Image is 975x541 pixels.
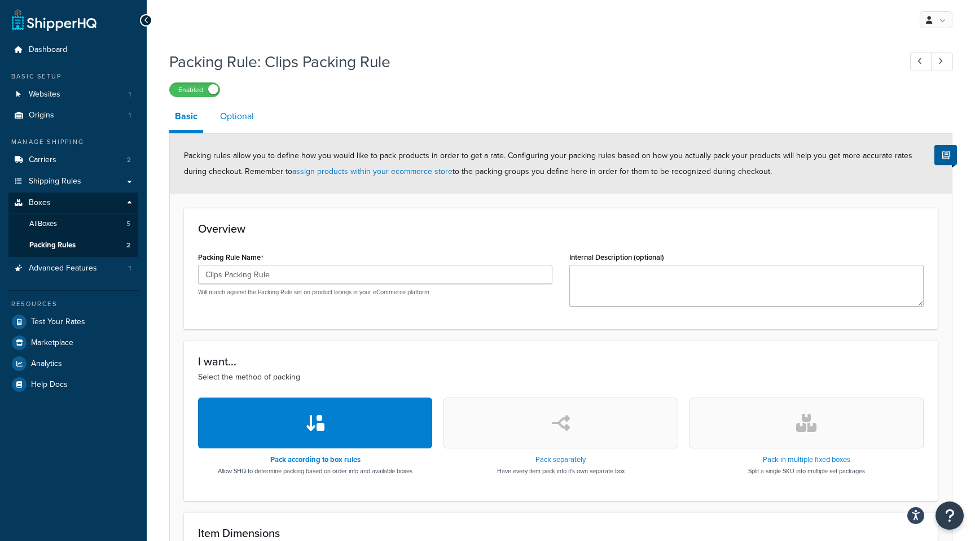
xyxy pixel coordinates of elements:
[218,456,412,464] h3: Pack according to box rules
[931,53,953,71] a: Next Record
[569,253,664,261] label: Internal Description (optional)
[198,222,924,235] h3: Overview
[31,359,62,369] span: Analytics
[8,84,138,105] a: Websites1
[170,83,219,97] label: Enabled
[129,264,131,273] span: 1
[748,456,865,464] h3: Pack in multiple fixed boxes
[8,258,138,279] a: Advanced Features1
[8,312,138,332] a: Test Your Rates
[169,51,889,73] h1: Packing Rule: Clips Packing Rule
[29,45,67,55] span: Dashboard
[29,219,57,229] span: All Boxes
[214,103,260,130] a: Optional
[497,466,625,475] p: Have every item pack into it's own separate box
[169,103,203,133] a: Basic
[29,90,60,99] span: Websites
[127,155,131,165] span: 2
[8,150,138,171] a: Carriers2
[497,456,625,464] h3: Pack separately
[129,90,131,99] span: 1
[8,193,138,257] li: Boxes
[8,105,138,126] a: Origins1
[8,171,138,192] a: Shipping Rules
[8,137,138,147] div: Manage Shipping
[8,84,138,105] li: Websites
[8,150,138,171] li: Carriers
[8,258,138,279] li: Advanced Features
[910,53,932,71] a: Previous Record
[198,288,552,296] p: Will match against the Packing Rule set on product listings in your eCommerce platform
[8,105,138,126] li: Origins
[218,466,412,475] p: Allow SHQ to determine packing based on order info and available boxes
[198,371,924,383] p: Select the method of packing
[29,177,81,186] span: Shipping Rules
[184,150,912,177] span: Packing rules allow you to define how you would like to pack products in order to get a rate. Con...
[8,299,138,309] div: Resources
[198,527,924,539] h3: Item Dimensions
[29,155,56,165] span: Carriers
[8,354,138,374] a: Analytics
[8,40,138,60] a: Dashboard
[31,317,85,327] span: Test Your Rates
[8,235,138,256] a: Packing Rules2
[31,380,68,390] span: Help Docs
[126,219,130,229] span: 5
[29,264,97,273] span: Advanced Features
[8,333,138,353] a: Marketplace
[198,253,263,262] label: Packing Rule Name
[8,374,138,395] a: Help Docs
[748,466,865,475] p: Split a single SKU into multiple set packages
[29,198,51,208] span: Boxes
[29,241,76,250] span: Packing Rules
[934,145,957,165] button: Show Help Docs
[292,165,453,177] a: assign products within your ecommerce store
[8,72,138,81] div: Basic Setup
[198,355,924,368] h3: I want...
[8,213,138,234] a: AllBoxes5
[126,241,130,250] span: 2
[29,111,54,120] span: Origins
[31,338,73,348] span: Marketplace
[8,193,138,213] a: Boxes
[936,501,964,530] button: Open Resource Center
[129,111,131,120] span: 1
[8,235,138,256] li: Packing Rules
